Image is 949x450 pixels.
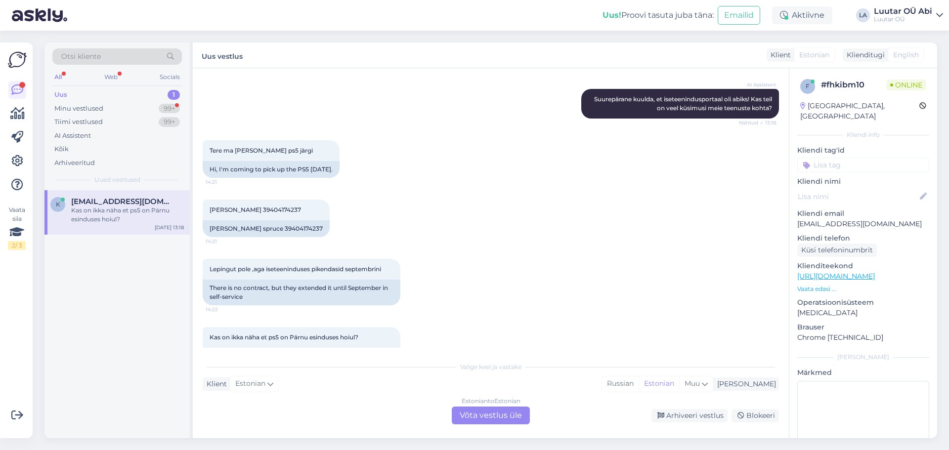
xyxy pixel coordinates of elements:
div: Russian [602,376,639,391]
input: Lisa nimi [798,191,918,202]
div: Proovi tasuta juba täna: [603,9,714,21]
div: Küsi telefoninumbrit [797,244,877,257]
span: Online [886,80,926,90]
div: LA [856,8,870,22]
div: Klient [203,379,227,389]
div: 99+ [159,104,180,114]
p: Märkmed [797,368,929,378]
div: Uus [54,90,67,100]
span: Muu [685,379,700,388]
div: Estonian to Estonian [462,397,520,406]
div: 2 / 3 [8,241,26,250]
span: Tere ma [PERSON_NAME] ps5 järgi [210,147,313,154]
span: 14:21 [206,238,243,245]
div: # fhkibm10 [821,79,886,91]
span: Estonian [799,50,829,60]
div: Hi, I'm coming to pick up the PS5 [DATE]. [203,161,340,178]
span: 14:22 [206,306,243,313]
div: Valige keel ja vastake [203,363,779,371]
div: Estonian [639,376,679,391]
div: Luutar OÜ [874,15,932,23]
span: 14:21 [206,178,243,186]
div: Luutar OÜ Abi [874,7,932,15]
p: Kliendi tag'id [797,145,929,156]
div: Socials [158,71,182,83]
div: Vaata siia [8,205,26,250]
span: AI Assistent [739,81,776,88]
p: Kliendi telefon [797,233,929,244]
div: [PERSON_NAME] [797,353,929,362]
div: Arhiveeritud [54,158,95,168]
p: Operatsioonisüsteem [797,297,929,308]
input: Lisa tag [797,158,929,172]
p: Klienditeekond [797,261,929,271]
div: Võta vestlus üle [452,407,530,424]
span: Estonian [235,378,265,389]
p: Kliendi nimi [797,176,929,187]
b: Uus! [603,10,621,20]
div: [PERSON_NAME] [713,379,776,389]
div: Klient [767,50,791,60]
p: Chrome [TECHNICAL_ID] [797,332,929,343]
div: [GEOGRAPHIC_DATA], [GEOGRAPHIC_DATA] [800,101,919,122]
div: Tiimi vestlused [54,117,103,127]
p: [MEDICAL_DATA] [797,308,929,318]
a: [URL][DOMAIN_NAME] [797,272,875,281]
span: Otsi kliente [61,51,101,62]
div: Kas on ikka näha et ps5 on Pärnu esinduses hoiul? [71,206,184,224]
div: Kliendi info [797,130,929,139]
div: There is no contract, but they extended it until September in self-service [203,280,400,305]
p: Brauser [797,322,929,332]
p: Vaata edasi ... [797,285,929,293]
div: Web [102,71,120,83]
div: AI Assistent [54,131,91,141]
div: 1 [168,90,180,100]
label: Uus vestlus [202,48,243,62]
p: [EMAIL_ADDRESS][DOMAIN_NAME] [797,219,929,229]
span: Suurepärane kuulda, et iseteenindusportaal oli abiks! Kas teil on veel küsimusi meie teenuste kohta? [594,95,774,112]
div: Aktiivne [772,6,832,24]
span: Kas on ikka näha et ps5 on Pärnu esinduses hoiul? [210,333,358,341]
span: Nähtud ✓ 13:18 [739,119,776,126]
div: Klienditugi [843,50,885,60]
div: Arhiveeri vestlus [651,409,728,422]
span: kuusksander0@gmail.com [71,197,174,206]
div: All [52,71,64,83]
div: 99+ [159,117,180,127]
div: [PERSON_NAME] spruce 39404174237 [203,220,330,237]
div: Blokeeri [732,409,779,422]
a: Luutar OÜ AbiLuutar OÜ [874,7,943,23]
span: Uued vestlused [94,175,140,184]
span: f [806,82,810,90]
p: Kliendi email [797,208,929,219]
span: English [893,50,919,60]
span: [PERSON_NAME] 39404174237 [210,206,301,213]
div: [DATE] 13:18 [155,224,184,231]
span: Lepingut pole ,aga iseteeninduses pikendasid septembrini [210,265,381,273]
img: Askly Logo [8,50,27,69]
button: Emailid [718,6,760,25]
span: k [56,201,60,208]
div: Minu vestlused [54,104,103,114]
div: Kõik [54,144,69,154]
